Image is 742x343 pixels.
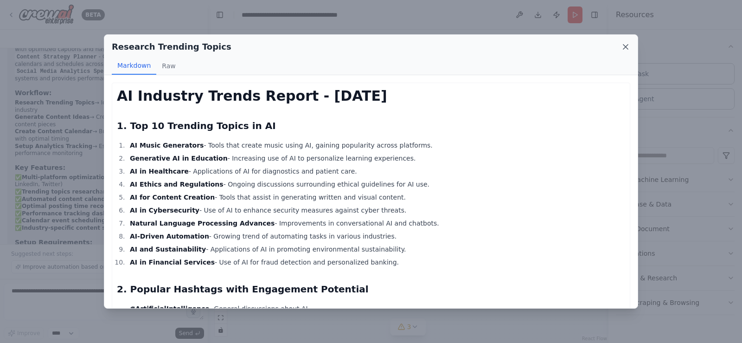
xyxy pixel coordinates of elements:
[130,207,199,214] strong: AI in Cybersecurity
[127,205,625,216] li: - Use of AI to enhance security measures against cyber threats.
[112,57,156,75] button: Markdown
[130,181,224,188] strong: AI Ethics and Regulations
[112,40,231,53] h2: Research Trending Topics
[130,233,209,240] strong: AI-Driven Automation
[127,303,625,314] li: - General discussions about AI.
[130,220,275,227] strong: Natural Language Processing Advances
[127,257,625,268] li: - Use of AI for fraud detection and personalized banking.
[156,57,181,75] button: Raw
[117,88,625,104] h1: AI Industry Trends Report - [DATE]
[127,218,625,229] li: - Improvements in conversational AI and chatbots.
[127,231,625,242] li: - Growing trend of automating tasks in various industries.
[130,305,210,312] strong: #ArtificialIntelligence
[127,166,625,177] li: - Applications of AI for diagnostics and patient care.
[127,192,625,203] li: - Tools that assist in generating written and visual content.
[127,153,625,164] li: - Increasing use of AI to personalize learning experiences.
[130,194,215,201] strong: AI for Content Creation
[127,140,625,151] li: - Tools that create music using AI, gaining popularity across platforms.
[130,142,204,149] strong: AI Music Generators
[117,283,625,296] h2: 2. Popular Hashtags with Engagement Potential
[127,179,625,190] li: - Ongoing discussions surrounding ethical guidelines for AI use.
[117,119,625,132] h2: 1. Top 10 Trending Topics in AI
[130,246,206,253] strong: AI and Sustainability
[130,168,189,175] strong: AI in Healthcare
[130,259,215,266] strong: AI in Financial Services
[130,155,228,162] strong: Generative AI in Education
[127,244,625,255] li: - Applications of AI in promoting environmental sustainability.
